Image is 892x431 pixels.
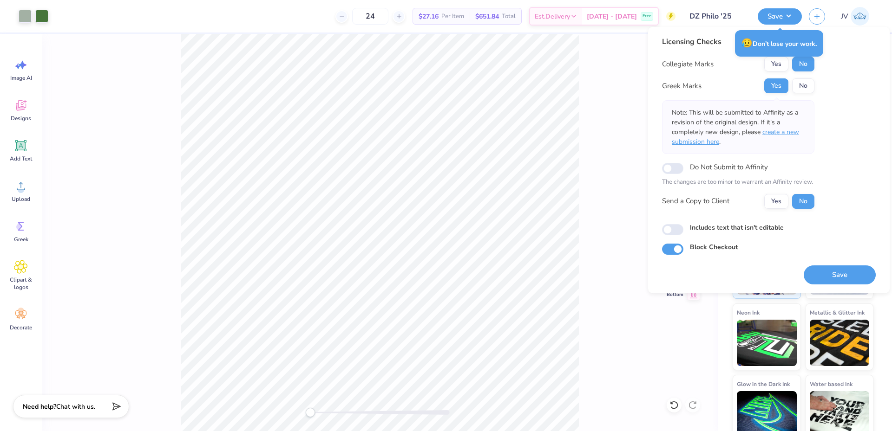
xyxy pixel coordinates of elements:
[56,402,95,411] span: Chat with us.
[810,379,853,389] span: Water based Ink
[662,59,714,70] div: Collegiate Marks
[851,7,869,26] img: Jo Vincent
[690,223,784,232] label: Includes text that isn't editable
[741,37,753,49] span: 😥
[662,178,814,187] p: The changes are too minor to warrant an Affinity review.
[682,7,751,26] input: Untitled Design
[667,291,683,298] span: Bottom
[475,12,499,21] span: $651.84
[764,194,788,209] button: Yes
[10,155,32,162] span: Add Text
[502,12,516,21] span: Total
[6,276,36,291] span: Clipart & logos
[441,12,464,21] span: Per Item
[662,196,729,206] div: Send a Copy to Client
[535,12,570,21] span: Est. Delivery
[672,108,805,147] p: Note: This will be submitted to Affinity as a revision of the original design. If it's a complete...
[737,320,797,366] img: Neon Ink
[764,57,788,71] button: Yes
[306,408,315,417] div: Accessibility label
[792,78,814,93] button: No
[662,36,814,47] div: Licensing Checks
[841,11,848,22] span: JV
[837,7,873,26] a: JV
[587,12,637,21] span: [DATE] - [DATE]
[735,30,823,57] div: Don’t lose your work.
[758,8,802,25] button: Save
[14,236,28,243] span: Greek
[23,402,56,411] strong: Need help?
[643,13,651,19] span: Free
[10,324,32,331] span: Decorate
[764,78,788,93] button: Yes
[792,57,814,71] button: No
[690,242,738,252] label: Block Checkout
[804,265,876,284] button: Save
[690,161,768,173] label: Do Not Submit to Affinity
[352,8,388,25] input: – –
[737,379,790,389] span: Glow in the Dark Ink
[10,74,32,82] span: Image AI
[737,308,760,317] span: Neon Ink
[662,81,702,91] div: Greek Marks
[810,308,865,317] span: Metallic & Glitter Ink
[792,194,814,209] button: No
[11,115,31,122] span: Designs
[12,195,30,203] span: Upload
[419,12,439,21] span: $27.16
[810,320,870,366] img: Metallic & Glitter Ink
